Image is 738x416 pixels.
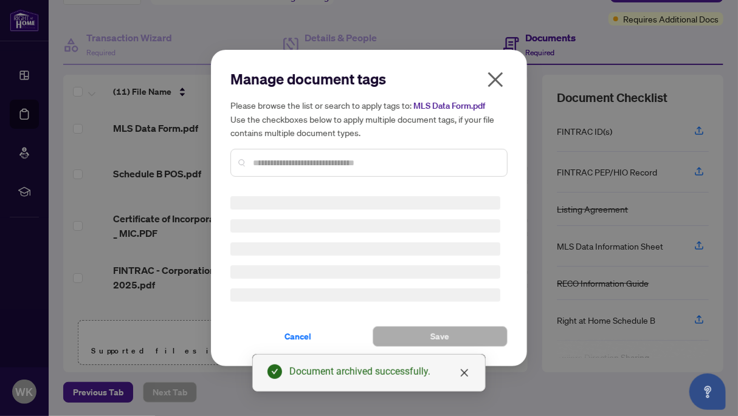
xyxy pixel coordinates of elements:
div: Document archived successfully. [289,364,471,379]
span: close [486,70,505,89]
span: Cancel [285,327,311,346]
span: MLS Data Form.pdf [413,100,485,111]
span: close [460,368,469,378]
span: check-circle [267,364,282,379]
h2: Manage document tags [230,69,508,89]
button: Open asap [689,373,726,410]
a: Close [458,366,471,380]
h5: Please browse the list or search to apply tags to: Use the checkboxes below to apply multiple doc... [230,98,508,139]
button: Save [373,326,508,347]
button: Cancel [230,326,365,347]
